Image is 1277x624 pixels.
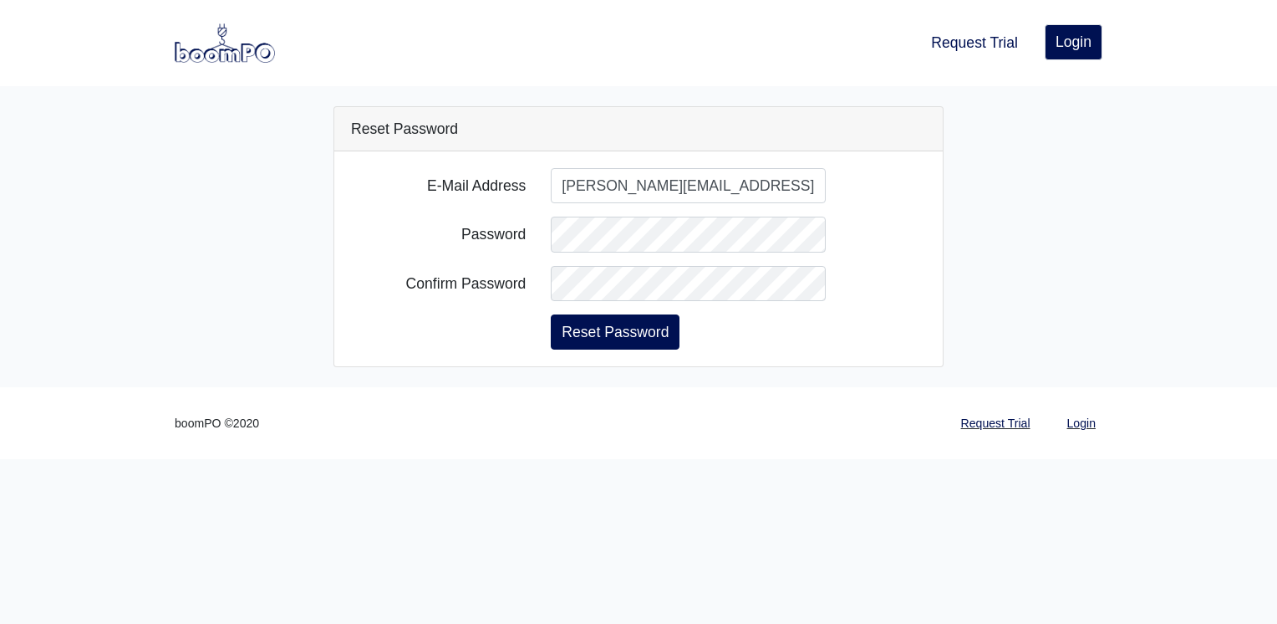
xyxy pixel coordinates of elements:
img: boomPO [175,23,275,62]
a: Request Trial [924,24,1025,61]
label: E-Mail Address [338,168,538,203]
label: Password [338,217,538,252]
a: Login [1061,407,1102,440]
a: Request Trial [954,407,1037,440]
div: Reset Password [334,107,943,151]
button: Reset Password [551,315,679,350]
a: Login [1045,24,1102,59]
small: boomPO ©2020 [175,414,259,433]
label: Confirm Password [338,266,538,301]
